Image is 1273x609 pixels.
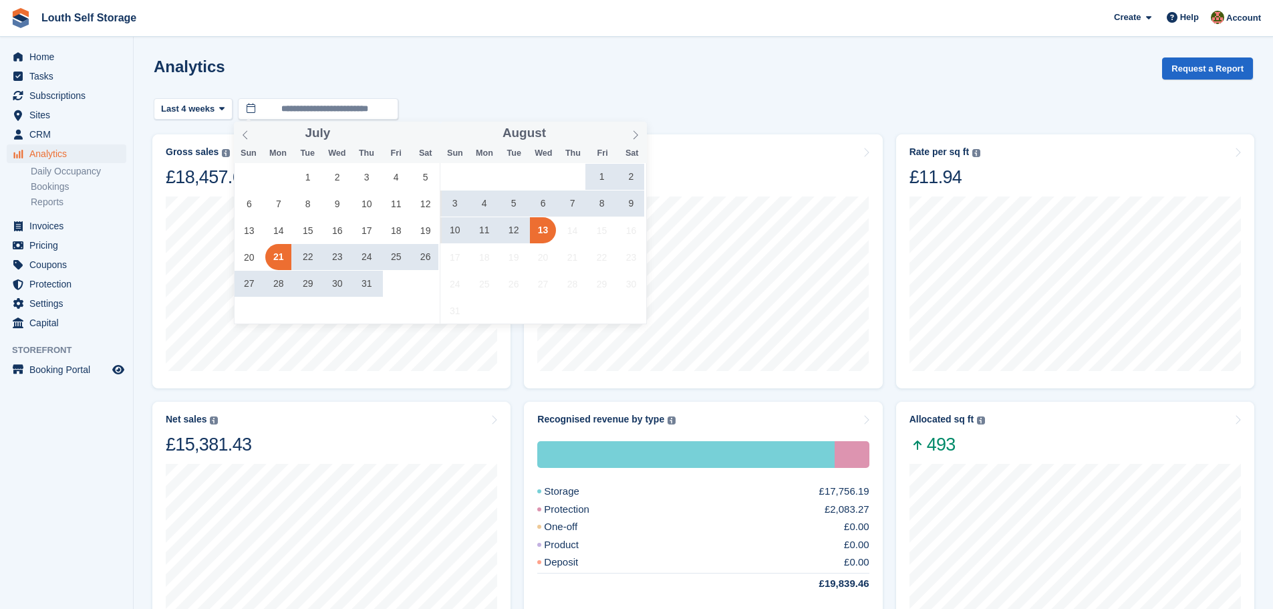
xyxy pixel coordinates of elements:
[29,47,110,66] span: Home
[589,164,615,190] span: August 1, 2025
[353,244,380,270] span: July 24, 2025
[537,414,664,425] div: Recognised revenue by type
[353,271,380,297] span: July 31, 2025
[530,217,556,243] span: August 13, 2025
[7,47,126,66] a: menu
[909,433,985,456] span: 493
[353,191,380,217] span: July 10, 2025
[154,57,225,76] h2: Analytics
[7,67,126,86] a: menu
[412,164,438,190] span: July 5, 2025
[29,360,110,379] span: Booking Portal
[295,271,321,297] span: July 29, 2025
[442,191,468,217] span: August 3, 2025
[529,149,558,158] span: Wed
[617,149,647,158] span: Sat
[31,165,126,178] a: Daily Occupancy
[442,244,468,270] span: August 17, 2025
[236,271,262,297] span: July 27, 2025
[382,149,411,158] span: Fri
[265,244,291,270] span: July 21, 2025
[412,217,438,243] span: July 19, 2025
[234,149,263,158] span: Sun
[559,244,585,270] span: August 21, 2025
[324,191,350,217] span: July 9, 2025
[588,149,617,158] span: Fri
[305,127,331,140] span: July
[618,217,644,243] span: August 16, 2025
[351,149,381,158] span: Thu
[36,7,142,29] a: Louth Self Storage
[29,86,110,105] span: Subscriptions
[12,344,133,357] span: Storefront
[471,244,497,270] span: August 18, 2025
[166,166,251,189] div: £18,457.67
[546,126,588,140] input: Year
[537,502,621,517] div: Protection
[383,217,409,243] span: July 18, 2025
[29,144,110,163] span: Analytics
[166,414,206,425] div: Net sales
[442,297,468,324] span: August 31, 2025
[293,149,322,158] span: Tue
[977,416,985,424] img: icon-info-grey-7440780725fd019a000dd9b08b2336e03edf1995a4989e88bcd33f0948082b44.svg
[909,414,974,425] div: Allocated sq ft
[589,271,615,297] span: August 29, 2025
[618,191,644,217] span: August 9, 2025
[440,149,470,158] span: Sun
[383,244,409,270] span: July 25, 2025
[295,217,321,243] span: July 15, 2025
[618,271,644,297] span: August 30, 2025
[29,236,110,255] span: Pricing
[537,441,834,468] div: Storage
[412,244,438,270] span: July 26, 2025
[501,244,527,270] span: August 19, 2025
[668,416,676,424] img: icon-info-grey-7440780725fd019a000dd9b08b2336e03edf1995a4989e88bcd33f0948082b44.svg
[29,67,110,86] span: Tasks
[29,255,110,274] span: Coupons
[236,191,262,217] span: July 6, 2025
[265,191,291,217] span: July 7, 2025
[110,362,126,378] a: Preview store
[501,217,527,243] span: August 12, 2025
[787,576,869,592] div: £19,839.46
[236,244,262,270] span: July 20, 2025
[499,149,529,158] span: Tue
[11,8,31,28] img: stora-icon-8386f47178a22dfd0bd8f6a31ec36ba5ce8667c1dd55bd0f319d3a0aa187defe.svg
[618,164,644,190] span: August 2, 2025
[161,102,215,116] span: Last 4 weeks
[324,271,350,297] span: July 30, 2025
[29,275,110,293] span: Protection
[537,519,609,535] div: One-off
[530,244,556,270] span: August 20, 2025
[618,244,644,270] span: August 23, 2025
[7,314,126,332] a: menu
[412,191,438,217] span: July 12, 2025
[31,196,126,209] a: Reports
[559,271,585,297] span: August 28, 2025
[537,555,610,570] div: Deposit
[7,275,126,293] a: menu
[210,416,218,424] img: icon-info-grey-7440780725fd019a000dd9b08b2336e03edf1995a4989e88bcd33f0948082b44.svg
[29,217,110,235] span: Invoices
[7,106,126,124] a: menu
[7,255,126,274] a: menu
[29,106,110,124] span: Sites
[236,217,262,243] span: July 13, 2025
[470,149,499,158] span: Mon
[166,433,251,456] div: £15,381.43
[7,294,126,313] a: menu
[1162,57,1253,80] button: Request a Report
[295,164,321,190] span: July 1, 2025
[324,244,350,270] span: July 23, 2025
[263,149,293,158] span: Mon
[7,236,126,255] a: menu
[819,484,869,499] div: £17,756.19
[471,217,497,243] span: August 11, 2025
[530,271,556,297] span: August 27, 2025
[537,537,611,553] div: Product
[295,191,321,217] span: July 8, 2025
[7,360,126,379] a: menu
[7,125,126,144] a: menu
[442,217,468,243] span: August 10, 2025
